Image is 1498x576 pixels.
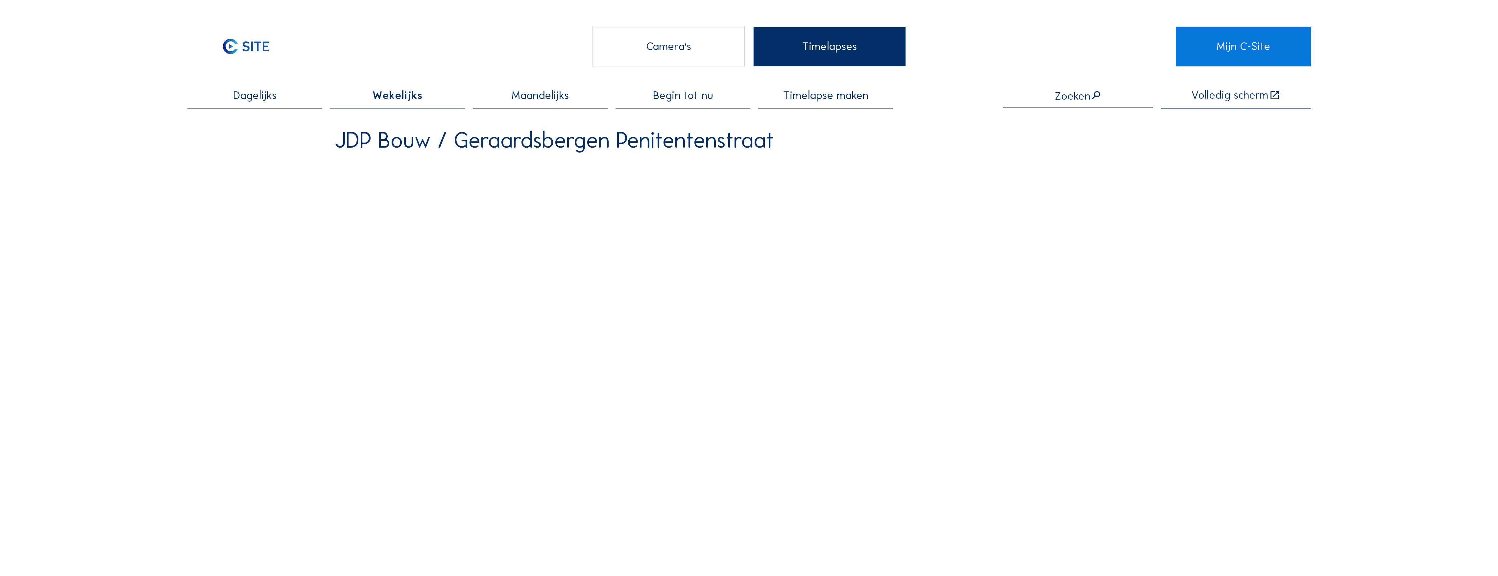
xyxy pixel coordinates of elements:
span: Maandelijks [512,90,569,101]
div: JDP Bouw / Geraardsbergen Penitentenstraat [335,129,774,151]
video: Your browser does not support the video tag. [335,162,1163,576]
div: Timelapses [753,27,906,66]
a: C-SITE Logo [187,27,322,66]
a: Mijn C-Site [1176,27,1311,66]
span: Wekelijks [373,90,423,101]
img: C-SITE Logo [187,27,305,66]
div: Zoeken [1055,89,1101,101]
span: Timelapse maken [783,90,868,101]
div: Volledig scherm [1191,89,1268,101]
span: Dagelijks [233,90,277,101]
span: Begin tot nu [653,90,713,101]
div: Camera's [592,27,745,66]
